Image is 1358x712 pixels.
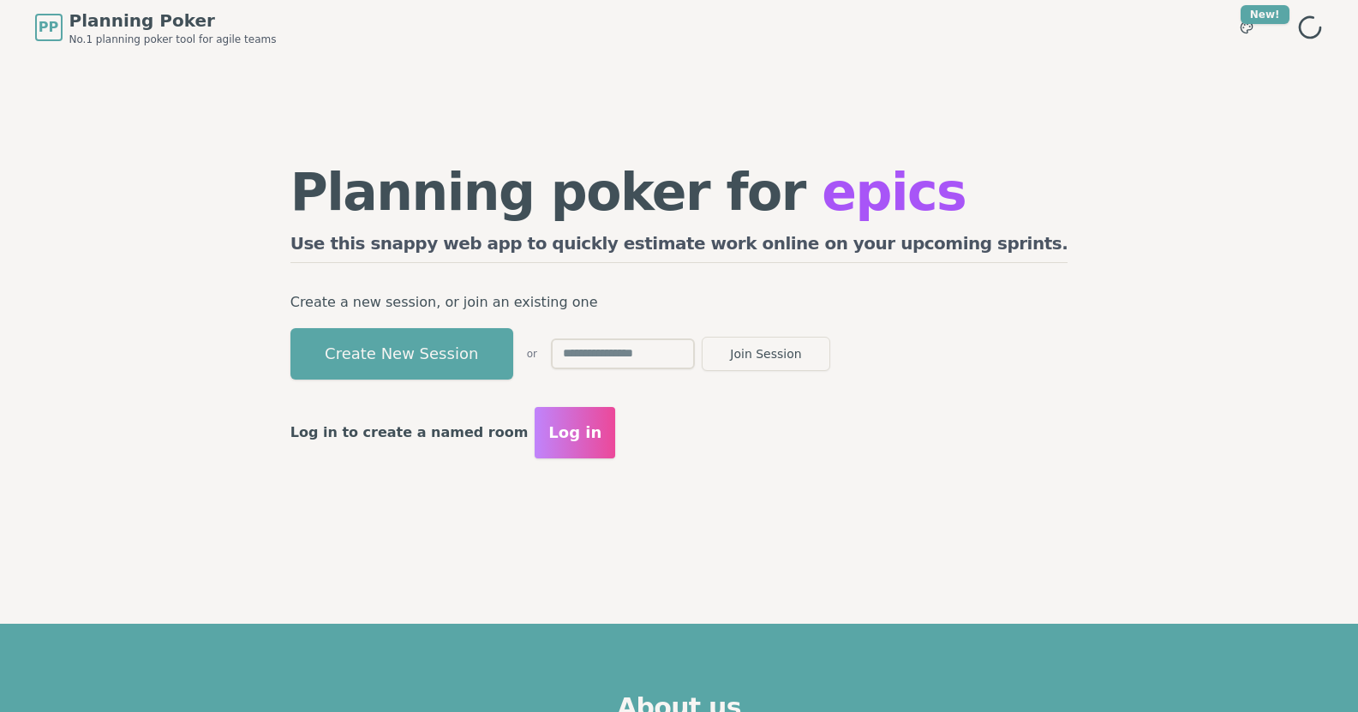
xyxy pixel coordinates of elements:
[548,421,601,445] span: Log in
[527,347,537,361] span: or
[535,407,615,458] button: Log in
[69,33,277,46] span: No.1 planning poker tool for agile teams
[290,231,1068,263] h2: Use this snappy web app to quickly estimate work online on your upcoming sprints.
[39,17,58,38] span: PP
[290,421,529,445] p: Log in to create a named room
[702,337,830,371] button: Join Session
[1241,5,1289,24] div: New!
[69,9,277,33] span: Planning Poker
[35,9,277,46] a: PPPlanning PokerNo.1 planning poker tool for agile teams
[290,166,1068,218] h1: Planning poker for
[822,162,966,222] span: epics
[1231,12,1262,43] button: New!
[290,328,513,380] button: Create New Session
[290,290,1068,314] p: Create a new session, or join an existing one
